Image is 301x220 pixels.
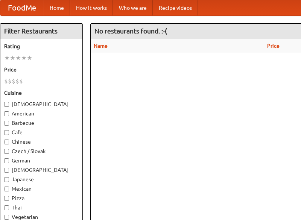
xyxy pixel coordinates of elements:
li: $ [4,77,8,85]
label: Pizza [4,194,79,202]
h5: Price [4,66,79,73]
a: How it works [70,0,113,15]
input: Chinese [4,140,9,144]
li: ★ [4,54,10,62]
label: American [4,110,79,117]
li: $ [15,77,19,85]
label: Czech / Slovak [4,147,79,155]
a: Name [94,43,108,49]
label: Barbecue [4,119,79,127]
a: Recipe videos [153,0,198,15]
h5: Cuisine [4,89,79,97]
input: Barbecue [4,121,9,126]
input: Vegetarian [4,215,9,220]
input: Czech / Slovak [4,149,9,154]
input: Mexican [4,187,9,191]
input: Thai [4,205,9,210]
input: [DEMOGRAPHIC_DATA] [4,102,9,107]
li: $ [12,77,15,85]
li: ★ [27,54,32,62]
input: Cafe [4,130,9,135]
li: ★ [10,54,15,62]
label: [DEMOGRAPHIC_DATA] [4,166,79,174]
label: German [4,157,79,164]
ng-pluralize: No restaurants found. :-( [94,27,167,35]
h5: Rating [4,42,79,50]
label: Mexican [4,185,79,193]
a: Who we are [113,0,153,15]
a: Price [267,43,280,49]
input: German [4,158,9,163]
input: Japanese [4,177,9,182]
input: American [4,111,9,116]
li: $ [8,77,12,85]
h4: Filter Restaurants [0,24,82,39]
label: Cafe [4,129,79,136]
input: Pizza [4,196,9,201]
a: Home [44,0,70,15]
li: $ [19,77,23,85]
a: FoodMe [0,0,44,15]
input: [DEMOGRAPHIC_DATA] [4,168,9,173]
li: ★ [15,54,21,62]
li: ★ [21,54,27,62]
label: Thai [4,204,79,211]
label: Japanese [4,176,79,183]
label: Chinese [4,138,79,146]
label: [DEMOGRAPHIC_DATA] [4,100,79,108]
